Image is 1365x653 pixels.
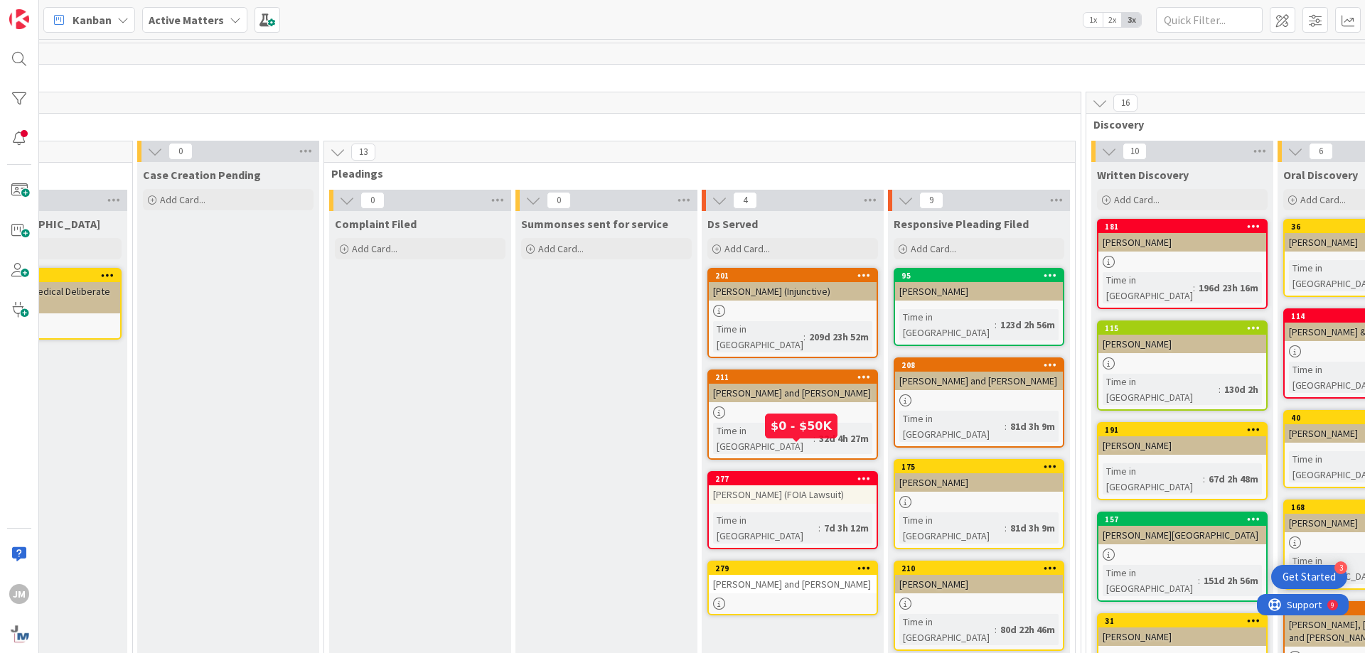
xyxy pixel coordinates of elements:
[901,271,1063,281] div: 95
[709,269,877,301] div: 201[PERSON_NAME] (Injunctive)
[1098,220,1266,233] div: 181
[724,242,770,255] span: Add Card...
[997,622,1059,637] div: 80d 22h 46m
[1097,168,1189,182] span: Written Discovery
[894,459,1064,549] a: 175[PERSON_NAME]Time in [GEOGRAPHIC_DATA]:81d 3h 9m
[1098,220,1266,252] div: 181[PERSON_NAME]
[818,520,820,536] span: :
[352,242,397,255] span: Add Card...
[707,217,758,231] span: Ds Served
[713,512,818,544] div: Time in [GEOGRAPHIC_DATA]
[335,217,417,231] span: Complaint Filed
[1103,565,1198,596] div: Time in [GEOGRAPHIC_DATA]
[1103,374,1219,405] div: Time in [GEOGRAPHIC_DATA]
[1097,512,1268,602] a: 157[PERSON_NAME][GEOGRAPHIC_DATA]Time in [GEOGRAPHIC_DATA]:151d 2h 56m
[895,562,1063,575] div: 210
[803,329,805,345] span: :
[1098,423,1266,455] div: 191[PERSON_NAME]
[895,473,1063,492] div: [PERSON_NAME]
[709,575,877,593] div: [PERSON_NAME] and [PERSON_NAME]
[715,474,877,484] div: 277
[1198,573,1200,588] span: :
[1122,13,1141,27] span: 3x
[709,562,877,575] div: 279
[713,423,813,454] div: Time in [GEOGRAPHIC_DATA]
[733,192,757,209] span: 4
[1103,272,1193,303] div: Time in [GEOGRAPHIC_DATA]
[709,371,877,402] div: 211[PERSON_NAME] and [PERSON_NAME]
[1105,323,1266,333] div: 115
[715,271,877,281] div: 201
[1098,627,1266,646] div: [PERSON_NAME]
[894,268,1064,346] a: 95[PERSON_NAME]Time in [GEOGRAPHIC_DATA]:123d 2h 56m
[1195,280,1262,296] div: 196d 23h 16m
[521,217,668,231] span: Summonses sent for service
[1097,320,1268,411] a: 115[PERSON_NAME]Time in [GEOGRAPHIC_DATA]:130d 2h
[895,282,1063,301] div: [PERSON_NAME]
[715,563,877,573] div: 279
[1098,335,1266,353] div: [PERSON_NAME]
[1123,143,1147,160] span: 10
[1113,95,1137,112] span: 16
[815,431,872,446] div: 32d 4h 27m
[74,6,77,17] div: 9
[1098,615,1266,646] div: 31[PERSON_NAME]
[547,192,571,209] span: 0
[1193,280,1195,296] span: :
[73,11,112,28] span: Kanban
[1005,520,1007,536] span: :
[899,309,995,340] div: Time in [GEOGRAPHIC_DATA]
[1203,471,1205,487] span: :
[709,473,877,504] div: 277[PERSON_NAME] (FOIA Lawsuit)
[895,269,1063,282] div: 95
[351,144,375,161] span: 13
[895,575,1063,593] div: [PERSON_NAME]
[771,419,832,433] h5: $0 - $50K
[709,562,877,593] div: 279[PERSON_NAME] and [PERSON_NAME]
[709,269,877,282] div: 201
[895,460,1063,473] div: 175
[895,359,1063,390] div: 208[PERSON_NAME] and [PERSON_NAME]
[709,485,877,504] div: [PERSON_NAME] (FOIA Lawsuit)
[1005,419,1007,434] span: :
[1283,570,1336,584] div: Get Started
[820,520,872,536] div: 7d 3h 12m
[713,321,803,352] div: Time in [GEOGRAPHIC_DATA]
[899,512,1005,544] div: Time in [GEOGRAPHIC_DATA]
[1098,322,1266,335] div: 115
[709,282,877,301] div: [PERSON_NAME] (Injunctive)
[9,584,29,604] div: JM
[143,168,261,182] span: Case Creation Pending
[9,624,29,644] img: avatar
[1334,561,1347,574] div: 3
[168,143,193,160] span: 0
[1098,513,1266,544] div: 157[PERSON_NAME][GEOGRAPHIC_DATA]
[1219,382,1221,397] span: :
[707,471,878,549] a: 277[PERSON_NAME] (FOIA Lawsuit)Time in [GEOGRAPHIC_DATA]:7d 3h 12m
[1105,222,1266,232] div: 181
[1098,526,1266,544] div: [PERSON_NAME][GEOGRAPHIC_DATA]
[1098,615,1266,627] div: 31
[538,242,584,255] span: Add Card...
[9,9,29,29] img: Visit kanbanzone.com
[1097,219,1268,309] a: 181[PERSON_NAME]Time in [GEOGRAPHIC_DATA]:196d 23h 16m
[707,268,878,358] a: 201[PERSON_NAME] (Injunctive)Time in [GEOGRAPHIC_DATA]:209d 23h 52m
[1097,422,1268,500] a: 191[PERSON_NAME]Time in [GEOGRAPHIC_DATA]:67d 2h 48m
[1105,425,1266,435] div: 191
[1200,573,1262,588] div: 151d 2h 56m
[1221,382,1262,397] div: 130d 2h
[895,460,1063,492] div: 175[PERSON_NAME]
[1105,616,1266,626] div: 31
[1098,423,1266,436] div: 191
[149,13,224,27] b: Active Matters
[360,192,385,209] span: 0
[1309,143,1333,160] span: 6
[995,622,997,637] span: :
[895,269,1063,301] div: 95[PERSON_NAME]
[1103,13,1122,27] span: 2x
[160,193,205,206] span: Add Card...
[709,371,877,384] div: 211
[899,411,1005,442] div: Time in [GEOGRAPHIC_DATA]
[1205,471,1262,487] div: 67d 2h 48m
[30,2,65,19] span: Support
